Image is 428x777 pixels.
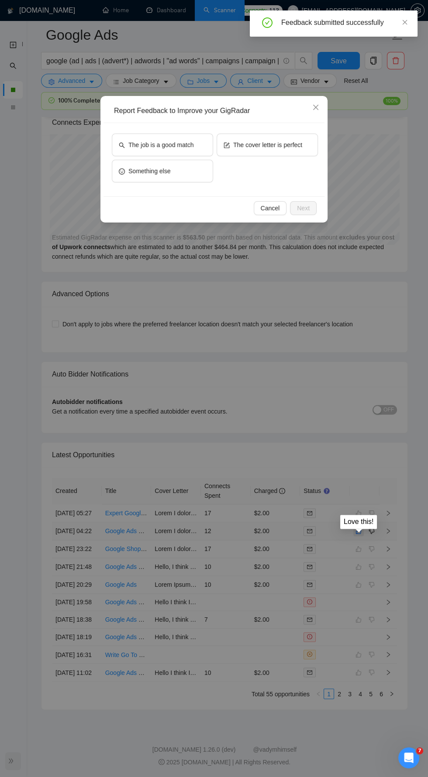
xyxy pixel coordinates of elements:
div: Feedback submitted successfully [281,17,407,28]
button: formThe cover letter is perfect [217,133,318,156]
iframe: Intercom live chat [398,747,419,768]
div: Report Feedback to Improve your GigRadar [114,106,320,116]
span: search [119,141,125,148]
span: Something else [128,166,171,176]
button: Close [304,96,328,120]
span: 7 [416,747,423,754]
span: Cancel [261,203,280,213]
span: check-circle [262,17,273,28]
span: The job is a good match [128,140,193,150]
span: smile [119,168,125,174]
button: Cancel [254,201,287,215]
div: Love this! [344,517,373,526]
span: close [312,104,319,111]
button: Next [290,201,317,215]
span: form [224,141,230,148]
button: searchThe job is a good match [112,133,213,156]
span: The cover letter is perfect [233,140,302,150]
button: smileSomething else [112,160,213,182]
span: close [402,19,408,25]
